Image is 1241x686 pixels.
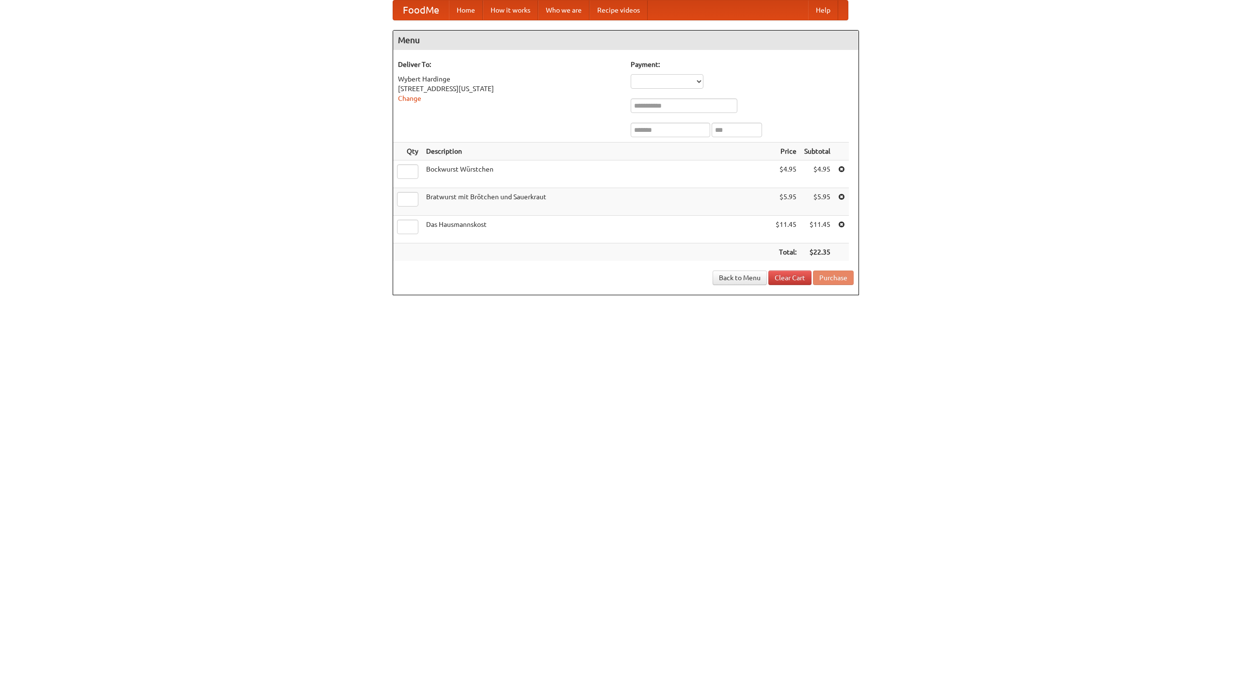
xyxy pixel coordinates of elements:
[398,60,621,69] h5: Deliver To:
[422,216,772,243] td: Das Hausmannskost
[483,0,538,20] a: How it works
[800,160,834,188] td: $4.95
[538,0,589,20] a: Who we are
[808,0,838,20] a: Help
[398,95,421,102] a: Change
[800,243,834,261] th: $22.35
[393,31,859,50] h4: Menu
[631,60,854,69] h5: Payment:
[800,216,834,243] td: $11.45
[772,143,800,160] th: Price
[422,160,772,188] td: Bockwurst Würstchen
[589,0,648,20] a: Recipe videos
[800,188,834,216] td: $5.95
[772,188,800,216] td: $5.95
[713,271,767,285] a: Back to Menu
[813,271,854,285] button: Purchase
[772,160,800,188] td: $4.95
[398,84,621,94] div: [STREET_ADDRESS][US_STATE]
[398,74,621,84] div: Wybert Hardinge
[422,188,772,216] td: Bratwurst mit Brötchen und Sauerkraut
[393,0,449,20] a: FoodMe
[772,243,800,261] th: Total:
[768,271,811,285] a: Clear Cart
[772,216,800,243] td: $11.45
[800,143,834,160] th: Subtotal
[422,143,772,160] th: Description
[393,143,422,160] th: Qty
[449,0,483,20] a: Home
